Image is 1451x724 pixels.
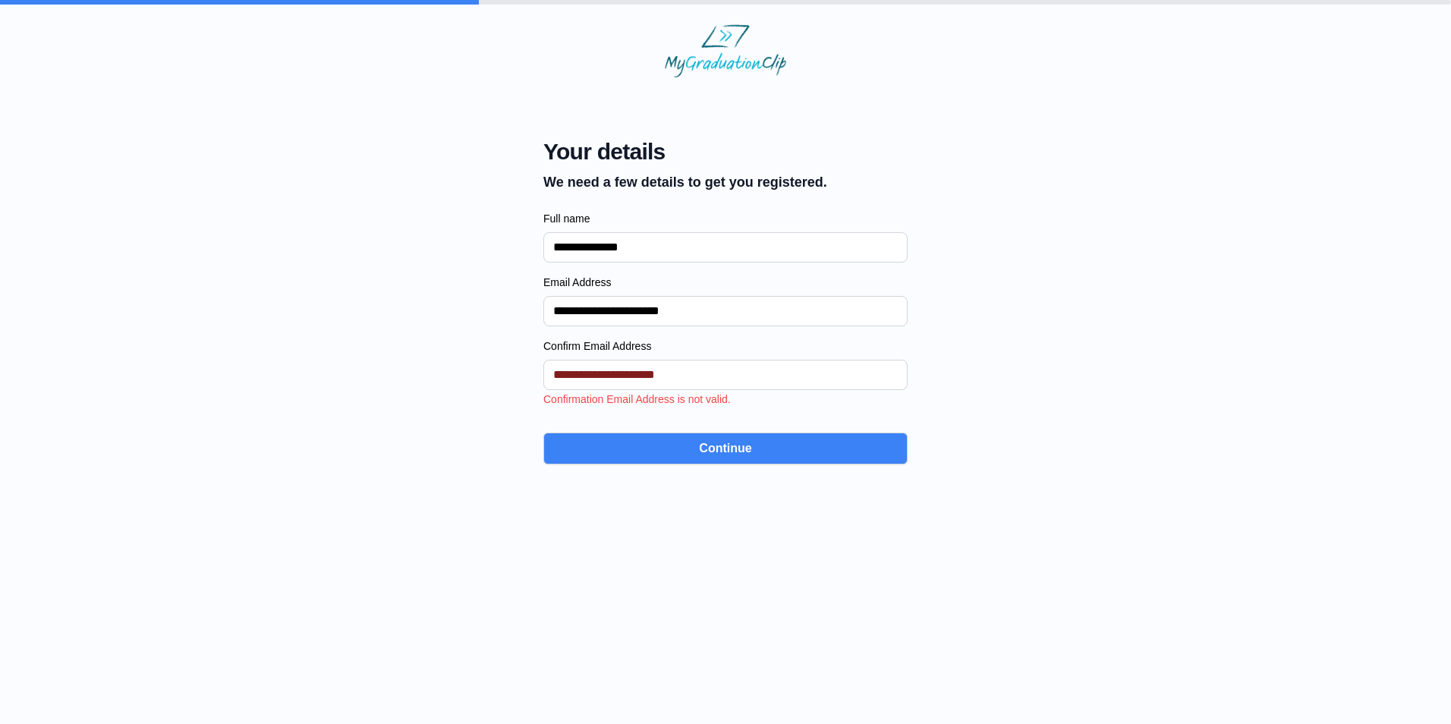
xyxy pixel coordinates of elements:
[543,138,827,165] span: Your details
[543,338,908,354] label: Confirm Email Address
[543,172,827,193] p: We need a few details to get you registered.
[543,211,908,226] label: Full name
[543,393,731,405] span: Confirmation Email Address is not valid.
[665,24,786,77] img: MyGraduationClip
[543,433,908,464] button: Continue
[543,275,908,290] label: Email Address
